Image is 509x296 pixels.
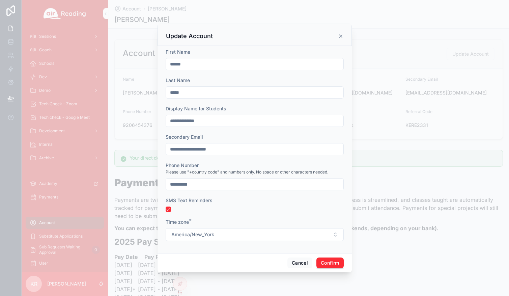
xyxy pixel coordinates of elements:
[166,162,199,168] span: Phone Number
[166,197,213,203] span: SMS Text Reminders
[166,106,226,111] span: Display Name for Students
[166,134,203,140] span: Secondary Email
[166,49,190,55] span: First Name
[287,258,312,268] button: Cancel
[166,219,189,225] span: Time zone
[171,231,214,238] span: America/New_York
[166,228,344,241] button: Select Button
[166,32,213,40] h3: Update Account
[166,169,328,175] span: Please use "+country code" and numbers only. No space or other characters needed.
[166,77,190,83] span: Last Name
[316,258,343,268] button: Confirm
